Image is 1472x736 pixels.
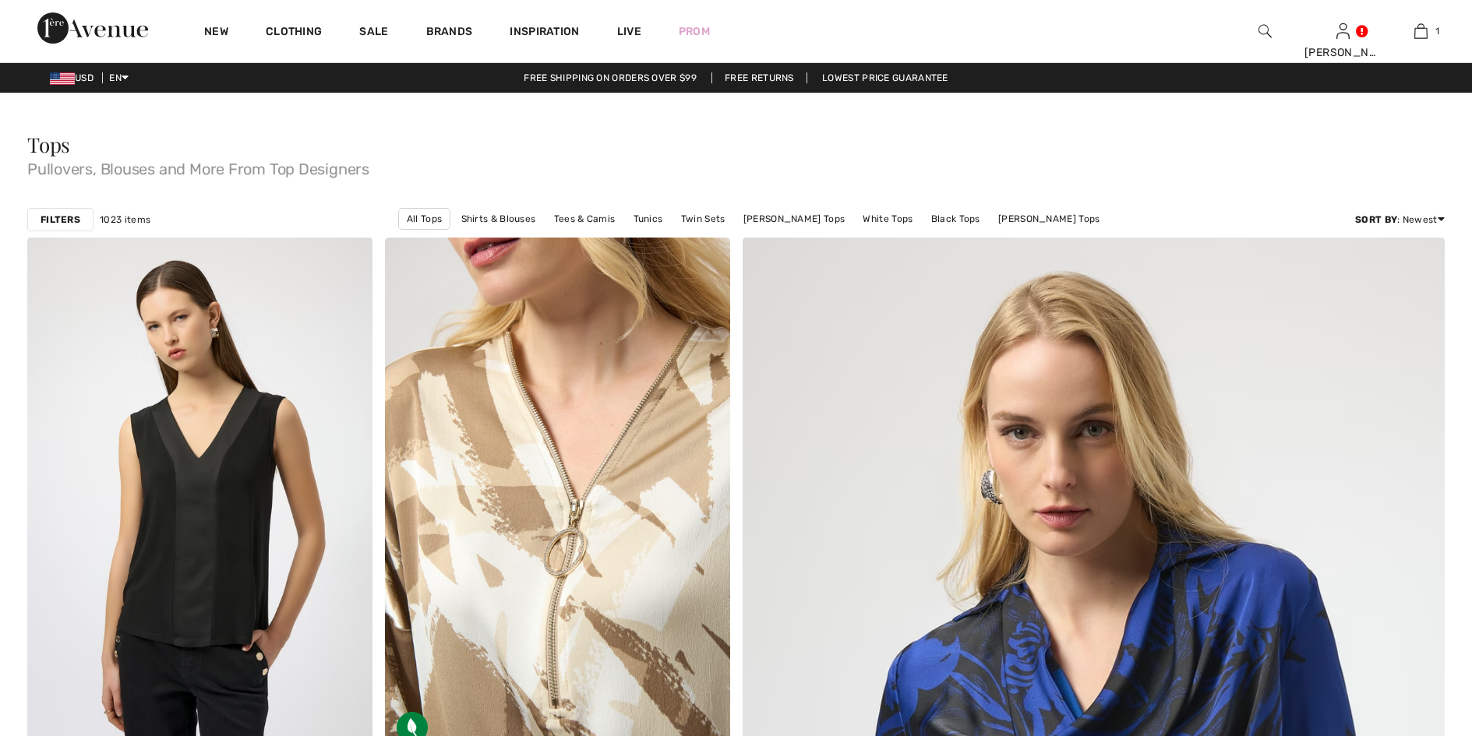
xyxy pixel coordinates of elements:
a: Tunics [626,209,671,229]
div: : Newest [1355,213,1445,227]
a: Shirts & Blouses [454,209,544,229]
iframe: Opens a widget where you can chat to one of our agents [1373,619,1456,658]
a: Tees & Camis [546,209,623,229]
a: [PERSON_NAME] Tops [990,209,1107,229]
img: My Bag [1414,22,1428,40]
a: Free Returns [711,72,807,83]
img: US Dollar [50,72,75,85]
a: Brands [426,25,473,41]
a: New [204,25,228,41]
img: 1ère Avenue [37,12,148,44]
a: All Tops [398,208,450,230]
span: 1023 items [100,213,150,227]
div: [PERSON_NAME] [1304,44,1381,61]
span: 1 [1435,24,1439,38]
span: USD [50,72,100,83]
a: Clothing [266,25,322,41]
strong: Sort By [1355,214,1397,225]
a: Live [617,23,641,40]
a: Free shipping on orders over $99 [511,72,709,83]
img: My Info [1336,22,1350,40]
img: search the website [1258,22,1272,40]
span: Pullovers, Blouses and More From Top Designers [27,155,1445,177]
a: White Tops [855,209,920,229]
a: Black Tops [923,209,988,229]
a: 1 [1382,22,1459,40]
span: Tops [27,131,70,158]
span: EN [109,72,129,83]
span: Inspiration [510,25,579,41]
a: Sale [359,25,388,41]
strong: Filters [41,213,80,227]
a: [PERSON_NAME] Tops [736,209,852,229]
a: Twin Sets [673,209,733,229]
a: Lowest Price Guarantee [810,72,961,83]
a: Prom [679,23,710,40]
a: Sign In [1336,23,1350,38]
